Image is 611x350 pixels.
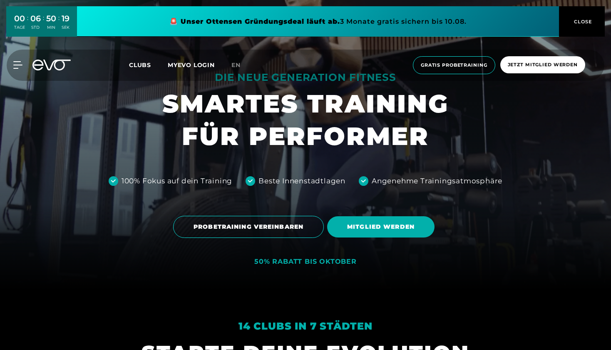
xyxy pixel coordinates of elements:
a: Jetzt Mitglied werden [498,56,588,74]
span: CLOSE [572,18,592,25]
em: 14 Clubs in 7 Städten [238,320,373,332]
div: MIN [46,25,56,30]
a: en [231,60,251,70]
div: 50% RABATT BIS OKTOBER [254,257,357,266]
div: 50 [46,12,56,25]
span: Jetzt Mitglied werden [508,61,578,68]
a: MITGLIED WERDEN [327,210,438,244]
div: : [58,13,60,35]
span: Clubs [129,61,151,69]
div: 100% Fokus auf dein Training [122,176,232,187]
div: TAGE [14,25,25,30]
a: Clubs [129,61,168,69]
div: STD [30,25,41,30]
span: PROBETRAINING VEREINBAREN [194,222,303,231]
span: en [231,61,241,69]
div: 00 [14,12,25,25]
span: MITGLIED WERDEN [347,222,415,231]
a: PROBETRAINING VEREINBAREN [173,210,327,244]
div: 19 [62,12,70,25]
div: SEK [62,25,70,30]
div: : [43,13,44,35]
span: Gratis Probetraining [421,62,487,69]
a: MYEVO LOGIN [168,61,215,69]
div: Beste Innenstadtlagen [258,176,345,187]
div: : [27,13,28,35]
div: 06 [30,12,41,25]
button: CLOSE [559,6,605,37]
a: Gratis Probetraining [410,56,498,74]
h1: SMARTES TRAINING FÜR PERFORMER [162,87,449,152]
div: Angenehme Trainingsatmosphäre [372,176,502,187]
